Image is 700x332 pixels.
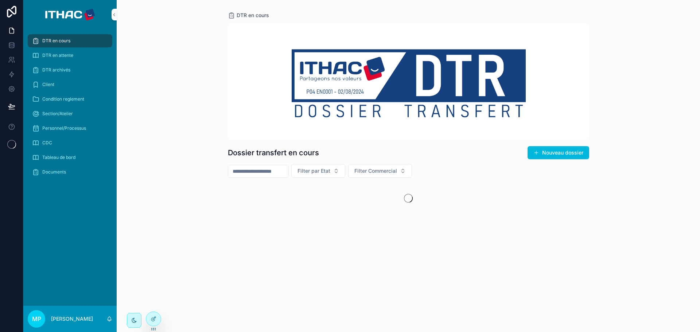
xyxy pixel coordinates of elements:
[42,111,73,117] span: Section/Atelier
[42,82,54,87] span: Client
[528,146,589,159] button: Nouveau dossier
[42,155,75,160] span: Tableau de bord
[28,63,112,77] a: DTR archivés
[42,125,86,131] span: Personnel/Processus
[228,12,269,19] a: DTR en cours
[28,107,112,120] a: Section/Atelier
[228,148,319,158] h1: Dossier transfert en cours
[28,93,112,106] a: Condition reglement
[28,165,112,179] a: Documents
[354,167,397,175] span: Filter Commercial
[237,12,269,19] span: DTR en cours
[42,169,66,175] span: Documents
[291,164,345,178] button: Select Button
[45,9,95,20] img: App logo
[32,315,41,323] span: MP
[28,78,112,91] a: Client
[28,122,112,135] a: Personnel/Processus
[42,38,70,44] span: DTR en cours
[51,315,93,323] p: [PERSON_NAME]
[42,140,52,146] span: CDC
[23,29,117,188] div: scrollable content
[28,34,112,47] a: DTR en cours
[297,167,330,175] span: Filter par Etat
[28,151,112,164] a: Tableau de bord
[42,67,70,73] span: DTR archivés
[28,136,112,149] a: CDC
[348,164,412,178] button: Select Button
[42,96,84,102] span: Condition reglement
[28,49,112,62] a: DTR en attente
[42,52,73,58] span: DTR en attente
